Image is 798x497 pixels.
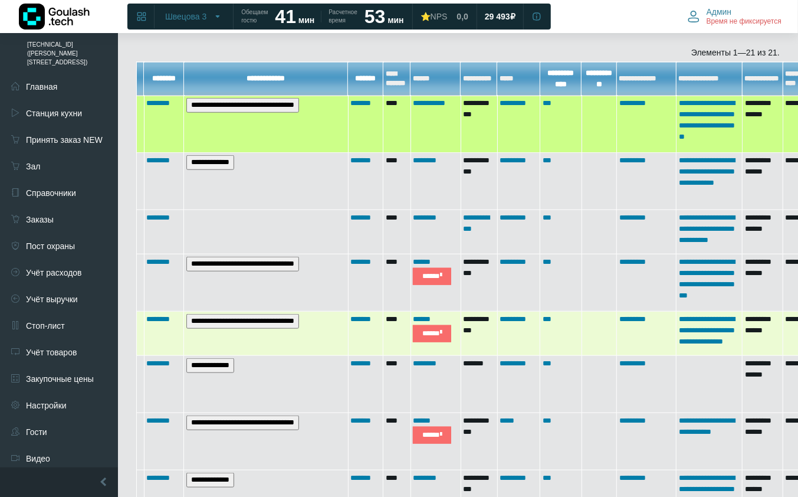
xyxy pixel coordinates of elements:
div: Элементы 1—21 из 21. [136,47,780,59]
span: мин [387,15,403,25]
a: 29 493 ₽ [478,6,523,27]
strong: 41 [275,6,296,27]
span: NPS [431,12,448,21]
span: 29 493 [485,11,510,22]
a: Обещаем гостю 41 мин Расчетное время 53 мин [234,6,411,27]
span: Швецова 3 [165,11,206,22]
span: 0,0 [457,11,468,22]
a: ⭐NPS 0,0 [413,6,475,27]
span: Обещаем гостю [241,8,268,25]
span: ₽ [510,11,515,22]
span: Время не фиксируется [707,17,781,27]
button: Швецова 3 [158,7,229,26]
span: мин [298,15,314,25]
span: Админ [707,6,732,17]
span: Расчетное время [329,8,357,25]
button: Админ Время не фиксируется [681,4,789,29]
div: ⭐ [421,11,448,22]
img: Логотип компании Goulash.tech [19,4,90,30]
strong: 53 [364,6,386,27]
